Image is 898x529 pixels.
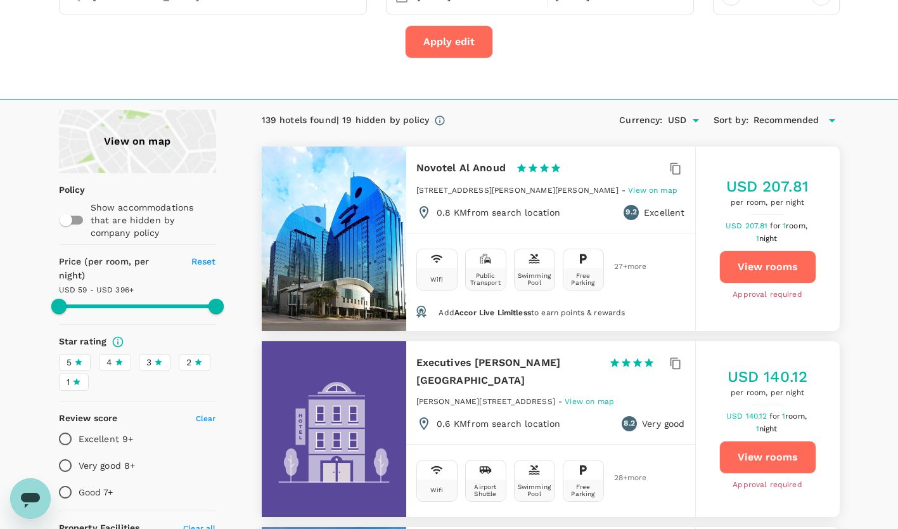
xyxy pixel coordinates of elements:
button: View rooms [719,251,816,284]
span: per room, per night [726,197,809,209]
span: room, [785,412,807,421]
h6: Currency : [619,114,662,127]
span: 1 [783,221,809,230]
div: 139 hotels found | 19 hidden by policy [262,114,430,127]
div: Wifi [430,487,444,493]
p: Policy [59,183,67,196]
h5: USD 140.12 [728,367,808,387]
a: View on map [59,110,216,173]
span: Add to earn points & rewards [439,308,625,317]
a: View on map [628,185,677,195]
p: 0.6 KM from search location [437,417,561,430]
span: for [769,412,782,421]
span: USD 207.81 [726,221,770,230]
button: Open [687,112,705,129]
p: Excellent 9+ [79,433,134,445]
p: Show accommodations that are hidden by company policy [91,201,215,239]
span: Accor Live Limitless [454,308,531,317]
span: - [622,186,628,195]
span: 1 [67,376,70,389]
span: View on map [628,186,677,195]
span: 1 [782,412,809,421]
p: 0.8 KM from search location [437,206,561,219]
h6: Executives [PERSON_NAME][GEOGRAPHIC_DATA] [416,354,599,389]
span: for [770,221,783,230]
span: night [759,424,778,433]
svg: Star ratings are awarded to properties to represent the quality of services, facilities, and amen... [112,336,124,348]
h6: Sort by : [714,114,748,127]
span: 28 + more [614,474,633,482]
div: Free Parking [566,483,601,497]
p: Very good [642,417,684,430]
span: - [558,397,565,406]
div: Public Transport [468,272,503,286]
span: Recommended [754,114,819,127]
span: 2 [186,356,191,369]
h6: Review score [59,412,118,426]
span: Approval required [733,289,802,301]
span: 1 [756,424,779,433]
span: night [759,234,778,243]
span: View on map [565,397,614,406]
span: 1 [756,234,779,243]
span: 27 + more [614,263,633,271]
button: View rooms [719,441,816,474]
span: Approval required [733,479,802,492]
span: [STREET_ADDRESS][PERSON_NAME][PERSON_NAME] [416,186,619,195]
button: Apply edit [405,25,493,58]
span: Clear [196,414,216,423]
h6: Novotel Al Anoud [416,159,506,177]
div: Swimming Pool [517,272,552,286]
span: USD 140.12 [726,412,769,421]
div: Swimming Pool [517,483,552,497]
a: View on map [565,396,614,406]
h5: USD 207.81 [726,176,809,197]
span: per room, per night [728,387,808,400]
h6: Price (per room, per night) [59,255,177,283]
p: Good 7+ [79,486,113,499]
p: Excellent [644,206,684,219]
span: [PERSON_NAME][STREET_ADDRESS] [416,397,555,406]
h6: Star rating [59,335,107,349]
div: Free Parking [566,272,601,286]
span: 5 [67,356,72,369]
span: Reset [191,256,216,266]
div: Wifi [430,276,444,283]
span: 8.2 [624,417,634,430]
span: 9.2 [625,206,636,219]
span: 3 [146,356,151,369]
div: Airport Shuttle [468,483,503,497]
span: 4 [106,356,112,369]
span: USD 59 - USD 396+ [59,285,134,294]
iframe: Button to launch messaging window [10,478,51,519]
span: room, [786,221,807,230]
p: Very good 8+ [79,459,136,472]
